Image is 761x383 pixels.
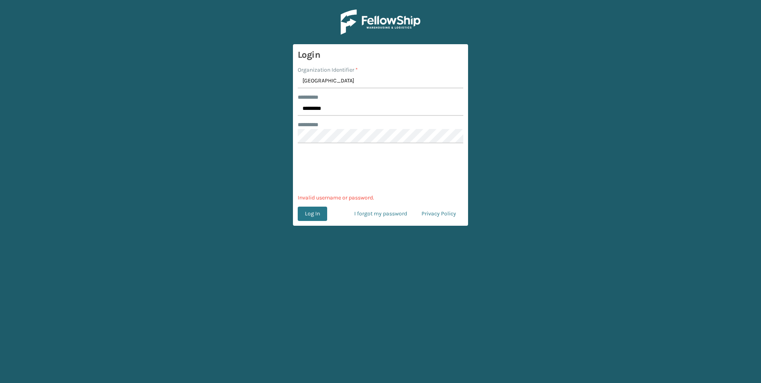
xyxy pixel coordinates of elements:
[298,66,358,74] label: Organization Identifier
[298,49,463,61] h3: Login
[414,207,463,221] a: Privacy Policy
[298,207,327,221] button: Log In
[298,193,463,202] p: Invalid username or password.
[320,153,441,184] iframe: reCAPTCHA
[347,207,414,221] a: I forgot my password
[341,10,420,35] img: Logo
